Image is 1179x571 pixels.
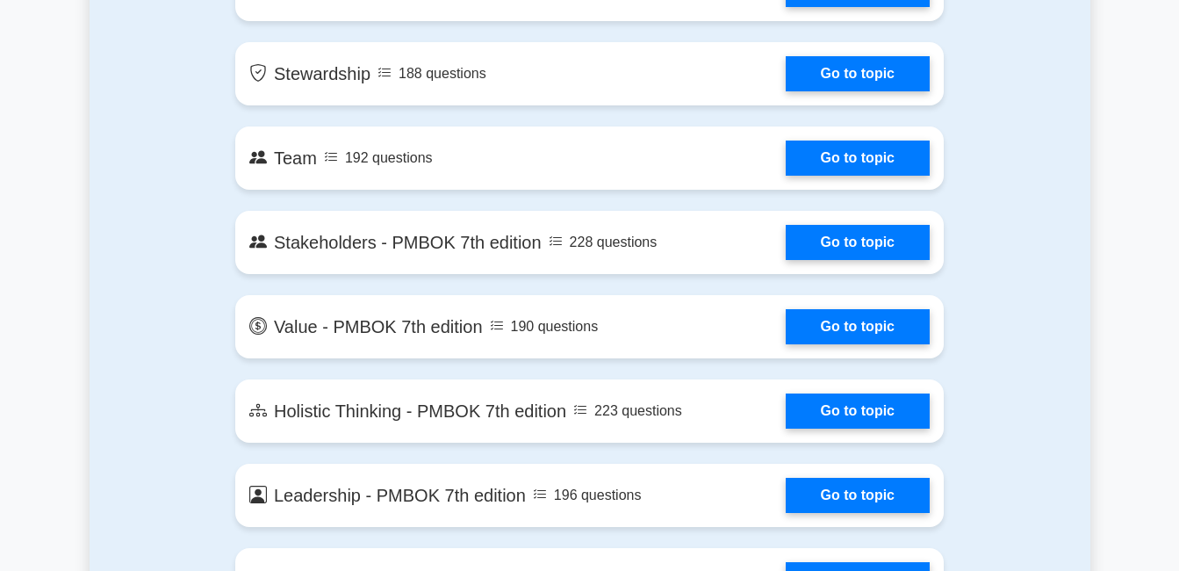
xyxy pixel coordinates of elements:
[786,225,930,260] a: Go to topic
[786,309,930,344] a: Go to topic
[786,56,930,91] a: Go to topic
[786,141,930,176] a: Go to topic
[786,478,930,513] a: Go to topic
[786,394,930,429] a: Go to topic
